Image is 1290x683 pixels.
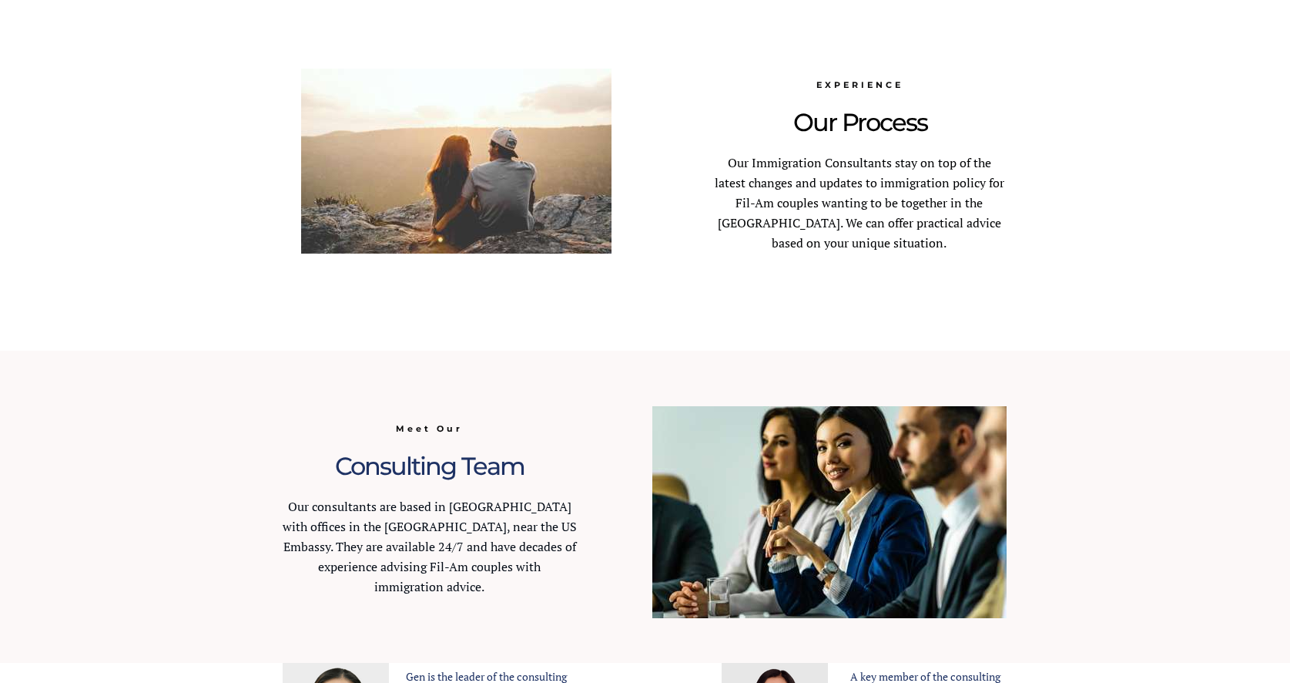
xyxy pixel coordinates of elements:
[283,498,577,595] span: Our consultants are based in [GEOGRAPHIC_DATA] with offices in the [GEOGRAPHIC_DATA], near the US...
[715,154,1004,251] span: Our Immigration Consultants stay on top of the latest changes and updates to immigration policy f...
[793,107,927,137] span: Our Process
[335,451,524,481] span: Consulting Team
[396,423,463,434] span: Meet Our
[816,79,903,90] span: EXPERIENCE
